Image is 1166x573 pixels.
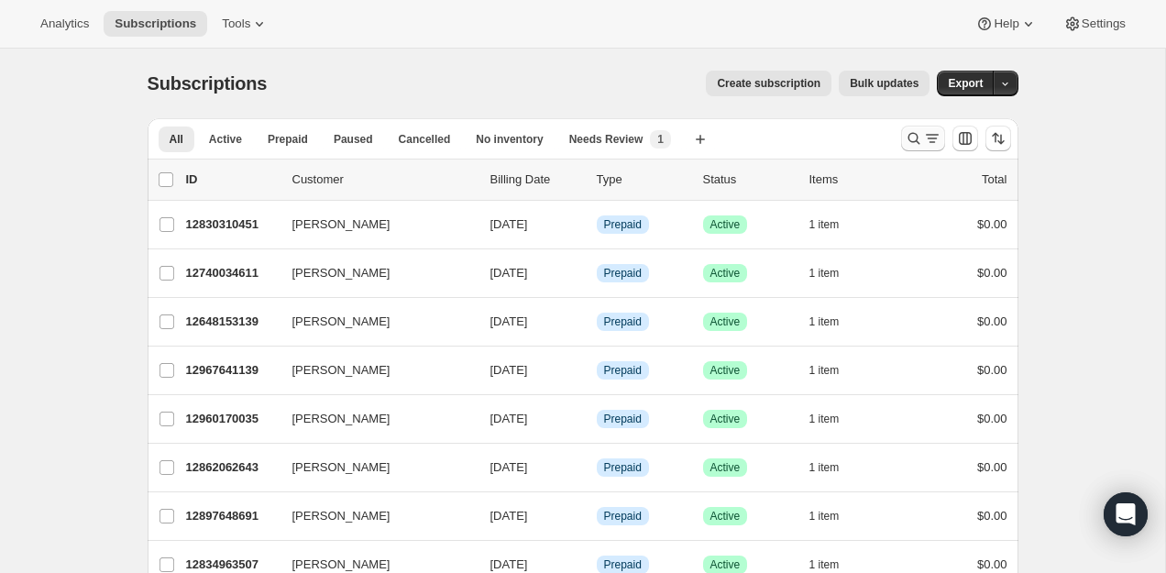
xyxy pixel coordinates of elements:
[977,460,1007,474] span: $0.00
[604,314,642,329] span: Prepaid
[115,17,196,31] span: Subscriptions
[604,217,642,232] span: Prepaid
[281,356,465,385] button: [PERSON_NAME]
[809,509,840,523] span: 1 item
[850,76,918,91] span: Bulk updates
[186,309,1007,335] div: 12648153139[PERSON_NAME][DATE]InfoPrepaidSuccessActive1 item$0.00
[281,210,465,239] button: [PERSON_NAME]
[982,171,1006,189] p: Total
[809,266,840,281] span: 1 item
[717,76,820,91] span: Create subscription
[186,458,278,477] p: 12862062643
[292,458,390,477] span: [PERSON_NAME]
[710,412,741,426] span: Active
[170,132,183,147] span: All
[211,11,280,37] button: Tools
[985,126,1011,151] button: Sort the results
[281,404,465,434] button: [PERSON_NAME]
[994,17,1018,31] span: Help
[186,410,278,428] p: 12960170035
[809,260,860,286] button: 1 item
[292,507,390,525] span: [PERSON_NAME]
[490,557,528,571] span: [DATE]
[710,314,741,329] span: Active
[937,71,994,96] button: Export
[490,314,528,328] span: [DATE]
[490,363,528,377] span: [DATE]
[839,71,929,96] button: Bulk updates
[292,171,476,189] p: Customer
[292,264,390,282] span: [PERSON_NAME]
[657,132,664,147] span: 1
[809,503,860,529] button: 1 item
[710,363,741,378] span: Active
[281,501,465,531] button: [PERSON_NAME]
[281,453,465,482] button: [PERSON_NAME]
[490,460,528,474] span: [DATE]
[399,132,451,147] span: Cancelled
[334,132,373,147] span: Paused
[706,71,831,96] button: Create subscription
[186,503,1007,529] div: 12897648691[PERSON_NAME][DATE]InfoPrepaidSuccessActive1 item$0.00
[809,217,840,232] span: 1 item
[710,460,741,475] span: Active
[977,509,1007,523] span: $0.00
[40,17,89,31] span: Analytics
[977,363,1007,377] span: $0.00
[604,412,642,426] span: Prepaid
[809,455,860,480] button: 1 item
[1052,11,1137,37] button: Settings
[710,557,741,572] span: Active
[809,460,840,475] span: 1 item
[186,215,278,234] p: 12830310451
[809,412,840,426] span: 1 item
[604,363,642,378] span: Prepaid
[604,557,642,572] span: Prepaid
[809,406,860,432] button: 1 item
[809,557,840,572] span: 1 item
[569,132,643,147] span: Needs Review
[977,314,1007,328] span: $0.00
[209,132,242,147] span: Active
[292,313,390,331] span: [PERSON_NAME]
[710,217,741,232] span: Active
[476,132,543,147] span: No inventory
[104,11,207,37] button: Subscriptions
[686,127,715,152] button: Create new view
[604,266,642,281] span: Prepaid
[710,509,741,523] span: Active
[809,314,840,329] span: 1 item
[977,266,1007,280] span: $0.00
[292,215,390,234] span: [PERSON_NAME]
[809,171,901,189] div: Items
[186,260,1007,286] div: 12740034611[PERSON_NAME][DATE]InfoPrepaidSuccessActive1 item$0.00
[901,126,945,151] button: Search and filter results
[281,307,465,336] button: [PERSON_NAME]
[268,132,308,147] span: Prepaid
[703,171,795,189] p: Status
[29,11,100,37] button: Analytics
[809,212,860,237] button: 1 item
[1104,492,1148,536] div: Open Intercom Messenger
[186,313,278,331] p: 12648153139
[977,557,1007,571] span: $0.00
[604,460,642,475] span: Prepaid
[964,11,1048,37] button: Help
[186,171,1007,189] div: IDCustomerBilling DateTypeStatusItemsTotal
[952,126,978,151] button: Customize table column order and visibility
[948,76,983,91] span: Export
[186,358,1007,383] div: 12967641139[PERSON_NAME][DATE]InfoPrepaidSuccessActive1 item$0.00
[977,412,1007,425] span: $0.00
[604,509,642,523] span: Prepaid
[186,264,278,282] p: 12740034611
[292,361,390,380] span: [PERSON_NAME]
[490,509,528,523] span: [DATE]
[186,406,1007,432] div: 12960170035[PERSON_NAME][DATE]InfoPrepaidSuccessActive1 item$0.00
[597,171,688,189] div: Type
[186,212,1007,237] div: 12830310451[PERSON_NAME][DATE]InfoPrepaidSuccessActive1 item$0.00
[490,217,528,231] span: [DATE]
[186,455,1007,480] div: 12862062643[PERSON_NAME][DATE]InfoPrepaidSuccessActive1 item$0.00
[490,171,582,189] p: Billing Date
[710,266,741,281] span: Active
[292,410,390,428] span: [PERSON_NAME]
